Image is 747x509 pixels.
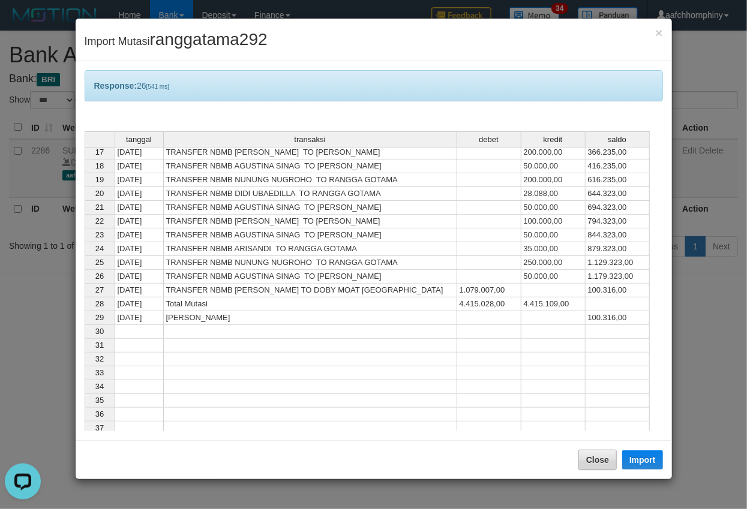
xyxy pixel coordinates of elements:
[164,173,457,187] td: TRANSFER NBMB NUNUNG NUGROHO TO RANGGA GOTAMA
[95,216,104,225] span: 22
[95,285,104,294] span: 27
[115,256,164,270] td: [DATE]
[95,409,104,418] span: 36
[586,173,650,187] td: 616.235,00
[521,187,586,201] td: 28.088,00
[521,297,586,311] td: 4.415.109,00
[5,5,41,41] button: Open LiveChat chat widget
[586,242,650,256] td: 879.323,00
[115,284,164,297] td: [DATE]
[164,270,457,284] td: TRANSFER NBMB AGUSTINA SINAG TO [PERSON_NAME]
[95,272,104,281] span: 26
[95,203,104,212] span: 21
[95,368,104,377] span: 33
[586,215,650,228] td: 794.323,00
[655,26,662,39] button: Close
[521,228,586,242] td: 50.000,00
[95,299,104,308] span: 28
[115,297,164,311] td: [DATE]
[95,244,104,253] span: 24
[164,242,457,256] td: TRANSFER NBMB ARISANDI TO RANGGA GOTAMA
[85,35,268,47] span: Import Mutasi
[95,230,104,239] span: 23
[164,159,457,173] td: TRANSFER NBMB AGUSTINA SINAG TO [PERSON_NAME]
[521,146,586,159] td: 200.000,00
[608,135,626,144] span: saldo
[95,258,104,267] span: 25
[95,175,104,184] span: 19
[521,270,586,284] td: 50.000,00
[457,297,521,311] td: 4.415.028,00
[586,284,650,297] td: 100.316,00
[586,187,650,201] td: 644.323,00
[95,189,104,198] span: 20
[164,215,457,228] td: TRANSFER NBMB [PERSON_NAME] TO [PERSON_NAME]
[586,270,650,284] td: 1.179.323,00
[164,187,457,201] td: TRANSFER NBMB DIDI UBAEDILLA​ TO RANGGA GOTAMA
[622,450,663,469] button: Import
[164,311,457,325] td: [PERSON_NAME]
[586,311,650,325] td: 100.316,00
[95,313,104,322] span: 29
[586,159,650,173] td: 416.235,00
[115,187,164,201] td: [DATE]
[115,311,164,325] td: [DATE]
[115,215,164,228] td: [DATE]
[521,256,586,270] td: 250.000,00
[521,201,586,215] td: 50.000,00
[164,228,457,242] td: TRANSFER NBMB AGUSTINA SINAG TO [PERSON_NAME]
[115,173,164,187] td: [DATE]
[115,270,164,284] td: [DATE]
[164,146,457,159] td: TRANSFER NBMB [PERSON_NAME] TO [PERSON_NAME]
[578,450,617,470] button: Close
[164,284,457,297] td: TRANSFER NBMB [PERSON_NAME] TO DOBY MOAT [GEOGRAPHIC_DATA]
[115,201,164,215] td: [DATE]
[146,83,169,90] span: [541 ms]
[586,201,650,215] td: 694.323,00
[115,159,164,173] td: [DATE]
[95,161,104,170] span: 18
[115,228,164,242] td: [DATE]
[521,173,586,187] td: 200.000,00
[457,284,521,297] td: 1.079.007,00
[164,256,457,270] td: TRANSFER NBMB NUNUNG NUGROHO TO RANGGA GOTAMA
[586,256,650,270] td: 1.129.323,00
[544,135,563,144] span: kredit
[85,70,663,101] div: 26
[85,131,115,147] th: Select whole grid
[115,242,164,256] td: [DATE]
[164,201,457,215] td: TRANSFER NBMB AGUSTINA SINAG TO [PERSON_NAME]
[521,159,586,173] td: 50.000,00
[94,81,137,91] b: Response:
[521,242,586,256] td: 35.000,00
[164,297,457,311] td: Total Mutasi
[126,135,152,144] span: tanggal
[150,30,268,49] span: ranggatama292
[521,215,586,228] td: 100.000,00
[479,135,499,144] span: debet
[115,146,164,159] td: [DATE]
[95,423,104,432] span: 37
[95,327,104,336] span: 30
[95,341,104,350] span: 31
[586,228,650,242] td: 844.323,00
[95,382,104,391] span: 34
[95,354,104,363] span: 32
[294,135,325,144] span: transaksi
[586,146,650,159] td: 366.235,00
[655,26,662,40] span: ×
[95,396,104,405] span: 35
[95,147,104,156] span: 17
